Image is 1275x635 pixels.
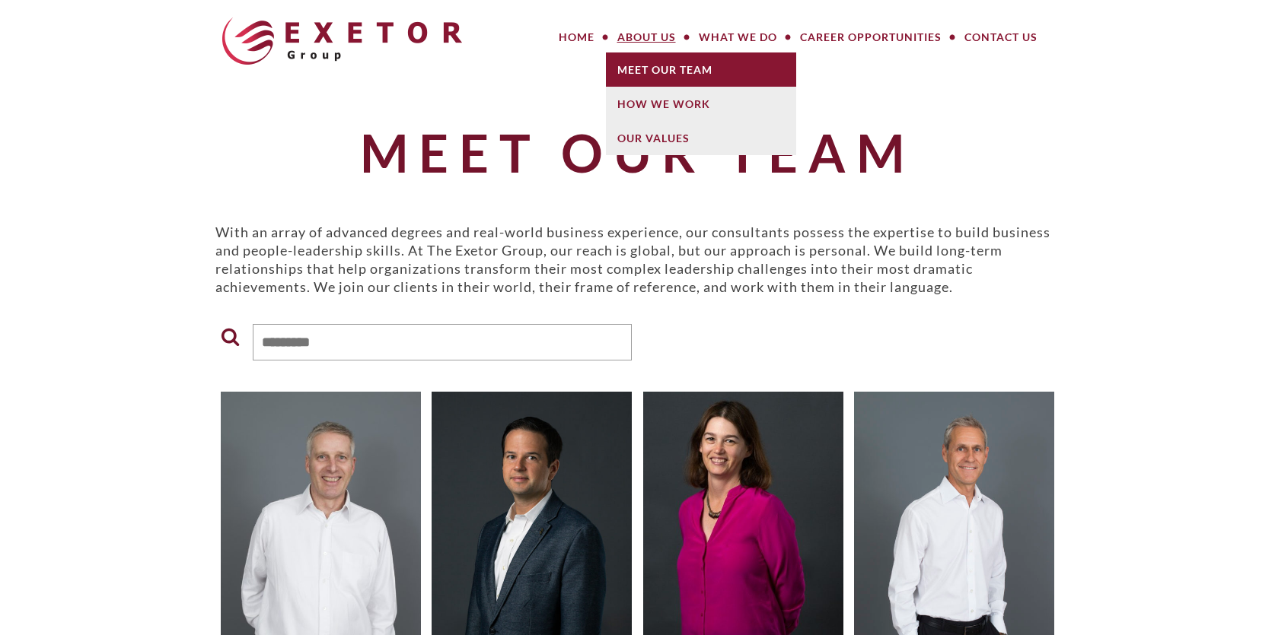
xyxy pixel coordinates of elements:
a: How We Work [606,87,796,121]
p: With an array of advanced degrees and real-world business experience, our consultants possess the... [215,223,1060,296]
a: Meet Our Team [606,52,796,87]
img: The Exetor Group [222,17,462,65]
h1: Meet Our Team [215,124,1060,181]
a: Home [547,22,606,52]
a: About Us [606,22,687,52]
a: Contact Us [953,22,1049,52]
a: Our Values [606,121,796,155]
a: What We Do [687,22,789,52]
a: Career Opportunities [789,22,953,52]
